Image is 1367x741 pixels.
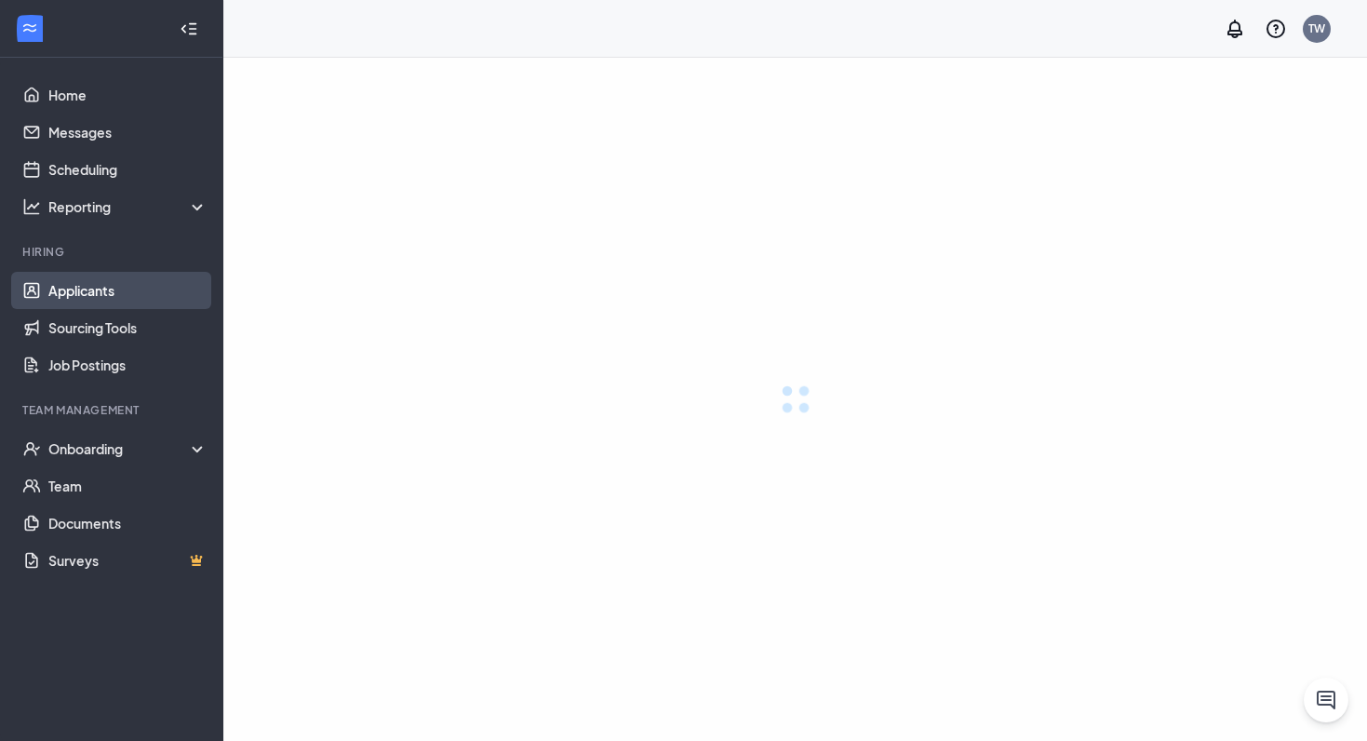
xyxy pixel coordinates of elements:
a: Messages [48,114,208,151]
div: Reporting [48,197,208,216]
a: SurveysCrown [48,542,208,579]
a: Job Postings [48,346,208,384]
div: TW [1308,20,1325,36]
div: Onboarding [48,439,208,458]
a: Team [48,467,208,505]
a: Home [48,76,208,114]
svg: Notifications [1224,18,1246,40]
a: Scheduling [48,151,208,188]
a: Documents [48,505,208,542]
div: Team Management [22,402,204,418]
svg: WorkstreamLogo [20,19,39,37]
button: ChatActive [1304,678,1348,722]
svg: QuestionInfo [1265,18,1287,40]
svg: ChatActive [1315,689,1337,711]
svg: Collapse [180,20,198,38]
a: Applicants [48,272,208,309]
svg: Analysis [22,197,41,216]
a: Sourcing Tools [48,309,208,346]
svg: UserCheck [22,439,41,458]
div: Hiring [22,244,204,260]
